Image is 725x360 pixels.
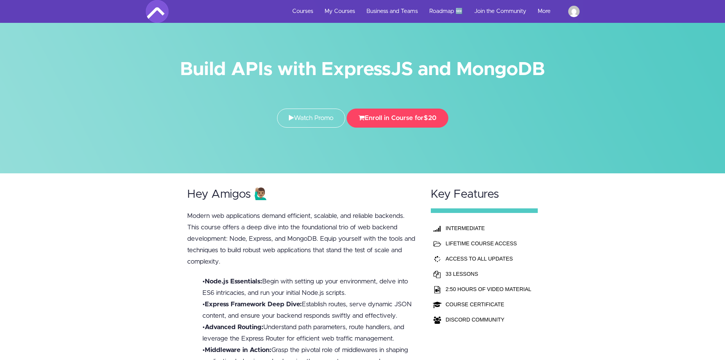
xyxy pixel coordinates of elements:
b: Express Framework Deep Dive: [205,301,302,307]
b: Advanced Routing: [205,324,263,330]
p: Modern web applications demand efficient, scalable, and reliable backends. This course offers a d... [187,210,416,267]
li: • Understand path parameters, route handlers, and leverage the Express Router for efficient web t... [202,322,416,344]
td: 2:50 HOURS OF VIDEO MATERIAL [444,282,533,297]
span: $20 [424,115,437,121]
a: Watch Promo [277,109,345,128]
img: patrickvensilaus98@gmail.com [568,6,580,17]
td: ACCESS TO ALL UPDATES [444,251,533,266]
b: Middleware in Action: [205,347,271,353]
td: COURSE CERTIFICATE [444,297,533,312]
h2: Key Features [431,188,538,201]
li: • Establish routes, serve dynamic JSON content, and ensure your backend responds swiftly and effe... [202,299,416,322]
h1: Build APIs with ExpressJS and MongoDB [146,61,580,78]
li: • Begin with setting up your environment, delve into ES6 intricacies, and run your initial Node.j... [202,276,416,299]
td: LIFETIME COURSE ACCESS [444,236,533,251]
td: DISCORD COMMUNITY [444,312,533,327]
button: Enroll in Course for$20 [347,109,448,128]
b: Node.js Essentials: [205,278,262,285]
h2: Hey Amigos 🙋🏽‍♂️ [187,188,416,201]
td: 33 LESSONS [444,266,533,282]
th: INTERMEDIATE [444,221,533,236]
